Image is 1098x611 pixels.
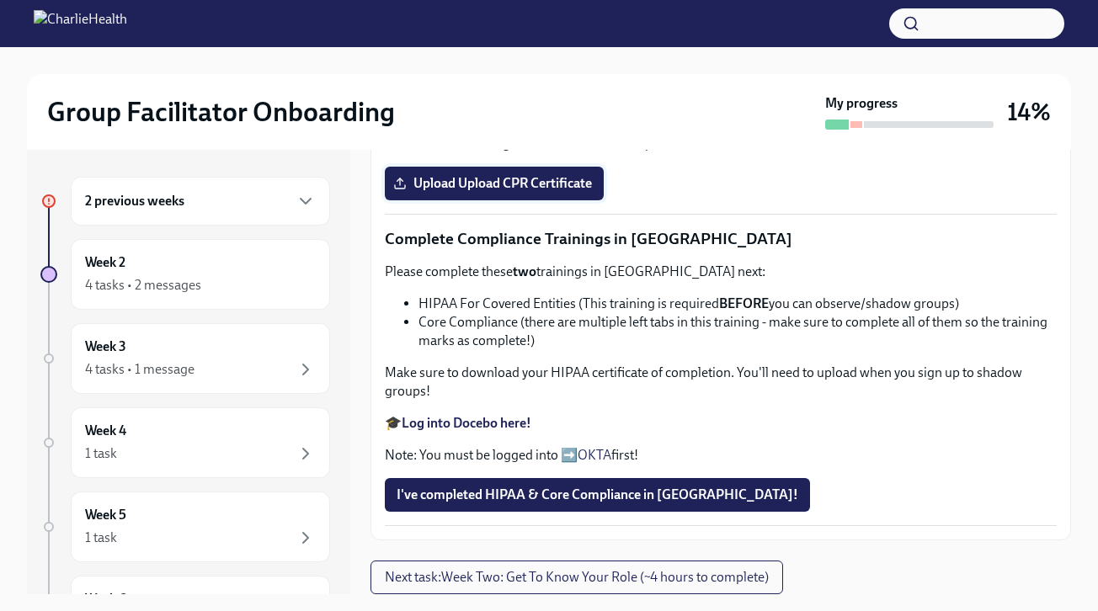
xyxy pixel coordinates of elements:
[579,135,620,151] strong: cannot
[385,478,810,512] button: I've completed HIPAA & Core Compliance in [GEOGRAPHIC_DATA]!
[40,491,330,562] a: Week 51 task
[85,337,126,356] h6: Week 3
[825,94,898,113] strong: My progress
[385,228,1057,250] p: Complete Compliance Trainings in [GEOGRAPHIC_DATA]
[402,415,531,431] a: Log into Docebo here!
[385,446,1057,465] p: Note: You must be logged into ➡️ first!
[418,295,1057,313] li: HIPAA For Covered Entities (This training is required you can observe/shadow groups)
[85,192,184,210] h6: 2 previous weeks
[578,447,611,463] a: OKTA
[85,506,126,524] h6: Week 5
[85,360,195,379] div: 4 tasks • 1 message
[40,407,330,478] a: Week 41 task
[40,239,330,310] a: Week 24 tasks • 2 messages
[418,313,1057,350] li: Core Compliance (there are multiple left tabs in this training - make sure to complete all of the...
[385,414,1057,433] p: 🎓
[85,422,126,440] h6: Week 4
[85,444,117,463] div: 1 task
[85,590,126,608] h6: Week 6
[719,295,769,311] strong: BEFORE
[385,263,1057,281] p: Please complete these trainings in [GEOGRAPHIC_DATA] next:
[370,561,783,594] button: Next task:Week Two: Get To Know Your Role (~4 hours to complete)
[34,10,127,37] img: CharlieHealth
[85,253,125,272] h6: Week 2
[397,486,798,503] span: I've completed HIPAA & Core Compliance in [GEOGRAPHIC_DATA]!
[385,135,414,151] strong: Note
[1007,97,1051,127] h3: 14%
[397,175,592,192] span: Upload Upload CPR Certificate
[85,529,117,547] div: 1 task
[85,276,201,295] div: 4 tasks • 2 messages
[385,167,604,200] label: Upload Upload CPR Certificate
[385,364,1057,401] p: Make sure to download your HIPAA certificate of completion. You'll need to upload when you sign u...
[385,569,769,586] span: Next task : Week Two: Get To Know Your Role (~4 hours to complete)
[513,263,536,279] strong: two
[71,177,330,226] div: 2 previous weeks
[40,323,330,394] a: Week 34 tasks • 1 message
[47,95,395,129] h2: Group Facilitator Onboarding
